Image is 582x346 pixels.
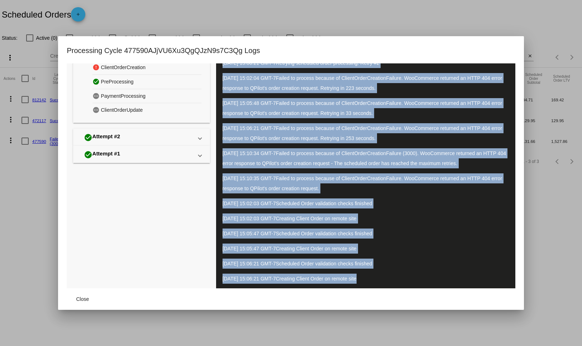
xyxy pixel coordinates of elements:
span: Failed to process because of ClientOrderCreationFailure. WooCommerce returned an HTTP 404 error r... [223,100,502,116]
mat-expansion-panel-header: Attempt #2 [73,129,210,146]
mat-icon: check_circle [92,76,101,87]
h1: Processing Cycle 477590AJjVU6Xu3QgQJzN9s7C3Qg Logs [67,45,260,56]
mat-expansion-panel-header: Attempt #1 [73,146,210,163]
p: [DATE] 15:06:21 GMT-7 [223,259,509,269]
span: Creating Client Order on remote site [276,246,357,251]
span: ClientOrderUpdate [101,105,143,116]
mat-icon: pending [92,105,101,115]
p: [DATE] 15:10:34 GMT-7 [223,148,509,168]
span: Creating Client Order on remote site [276,216,357,221]
p: [DATE] 15:06:21 GMT-7 [223,123,509,143]
p: [DATE] 15:02:03 GMT-7 [223,213,509,224]
mat-icon: pending [92,91,101,101]
span: ClientOrderCreation [101,62,146,73]
span: Scheduled Order validation checks finished [276,201,372,206]
span: Close [76,296,89,302]
p: [DATE] 15:02:04 GMT-7 [223,73,509,93]
span: PreProcessing [101,76,134,87]
p: [DATE] 15:02:03 GMT-7 [223,198,509,208]
span: Failed to process because of ClientOrderCreationFailure (3000). WooCommerce returned an HTTP 404 ... [223,150,506,166]
span: Scheduled Order validation checks finished [276,261,372,266]
div: Attempt #1 [84,149,120,160]
span: Failed to process because of ClientOrderCreationFailure. WooCommerce returned an HTTP 404 error r... [223,125,502,141]
mat-icon: check_circle [84,133,92,142]
p: [DATE] 15:10:35 GMT-7 [223,173,509,193]
p: [DATE] 15:05:47 GMT-7 [223,229,509,239]
p: [DATE] 15:05:48 GMT-7 [223,98,509,118]
p: [DATE] 15:06:21 GMT-7 [223,274,509,284]
span: PaymentProcessing [101,91,146,102]
div: Attempt #3(Latest) [73,60,210,123]
mat-icon: error [92,62,101,72]
span: Creating Client Order on remote site [276,276,357,282]
div: Attempt #2 [84,132,120,143]
button: Close dialog [67,293,98,306]
span: Failed to process because of ClientOrderCreationFailure. WooCommerce returned an HTTP 404 error r... [223,75,502,91]
span: Scheduled Order validation checks finished [276,231,372,236]
span: Failed to process because of ClientOrderCreationFailure. WooCommerce returned an HTTP 404 error r... [223,176,502,191]
mat-icon: check_circle [84,150,92,159]
p: [DATE] 15:05:47 GMT-7 [223,244,509,254]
